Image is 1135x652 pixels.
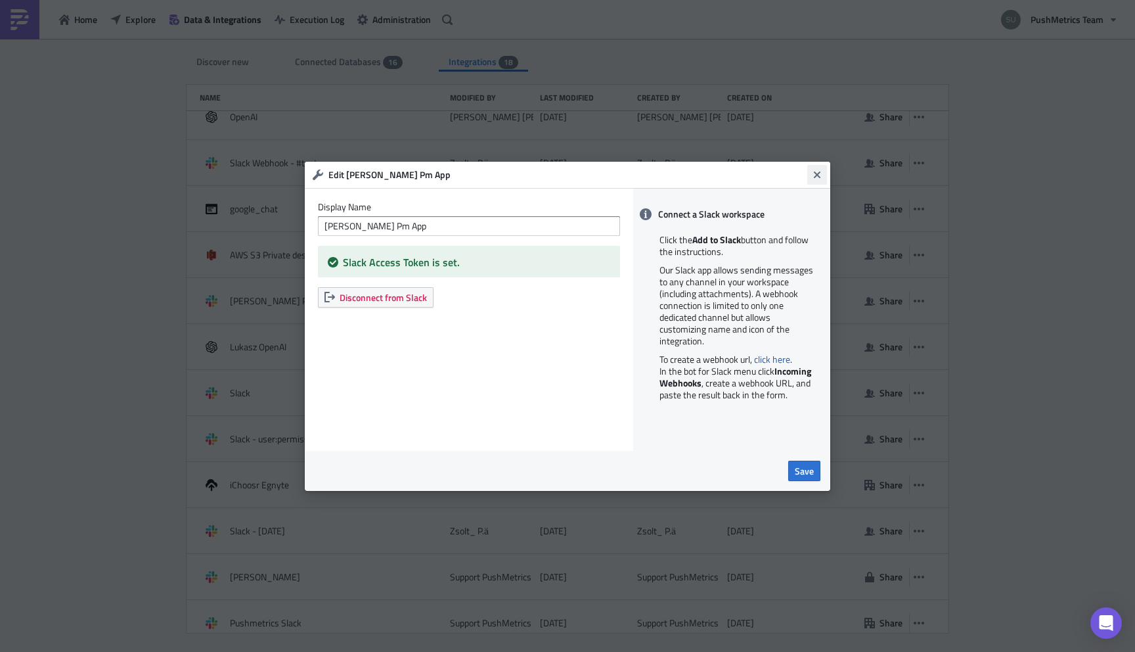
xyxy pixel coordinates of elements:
[343,257,610,268] h5: Slack Access Token is set.
[659,354,817,401] p: To create a webhook url, . In the bot for Slack menu click , create a webhook URL, and paste the ...
[318,201,620,213] label: Display Name
[328,169,808,181] h6: Edit [PERSON_NAME] Pm App
[754,352,790,366] a: click here
[788,461,820,481] button: Save
[659,264,817,347] p: Our Slack app allows sending messages to any channel in your workspace (including attachments). A...
[659,364,811,390] b: Incoming Webhooks
[659,234,817,258] p: Click the button and follow the instructions.
[318,216,620,236] input: Give it a name
[340,291,427,304] span: Disconnect from Slack
[795,464,814,478] span: Save
[692,233,741,246] b: Add to Slack
[807,165,827,185] button: Close
[318,287,434,308] button: Disconnect from Slack
[633,201,830,227] div: Connect a Slack workspace
[1090,607,1122,639] div: Open Intercom Messenger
